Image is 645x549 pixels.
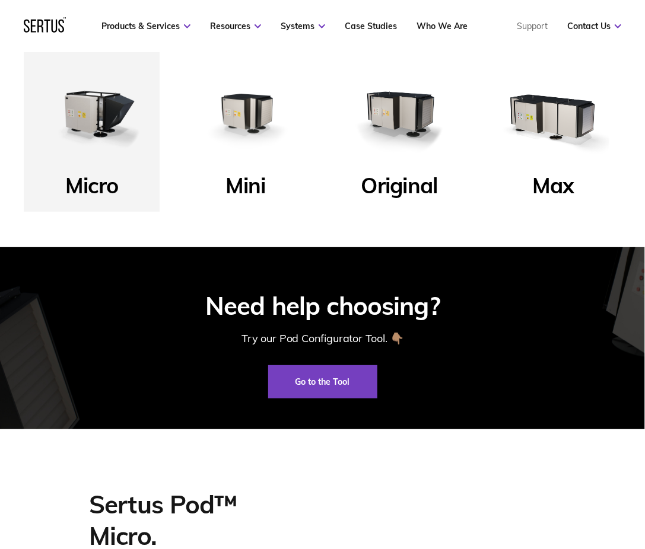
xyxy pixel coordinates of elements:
a: Go to the Tool [268,365,377,398]
p: Max [532,172,574,200]
p: Micro [65,172,118,200]
p: Mini [225,172,266,200]
a: Who We Are [417,21,468,31]
img: Micro [36,58,148,170]
p: Original [361,172,438,200]
img: Max [497,58,609,170]
a: Resources [210,21,261,31]
a: Systems [281,21,325,31]
iframe: Chat Widget [432,412,645,549]
img: Original [344,58,456,170]
div: Try our Pod Configurator Tool. 👇🏽 [242,330,403,347]
img: Mini [189,58,301,170]
a: Support [517,21,548,31]
a: Case Studies [345,21,397,31]
a: Contact Us [567,21,621,31]
a: Products & Services [101,21,190,31]
div: Need help choosing? [205,292,440,320]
